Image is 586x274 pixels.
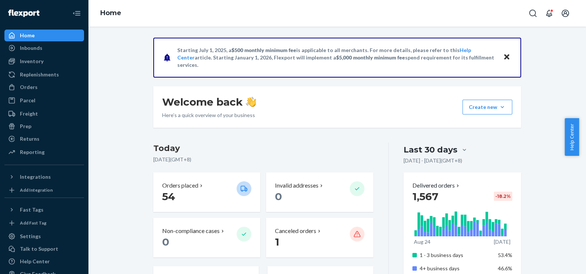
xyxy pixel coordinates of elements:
[275,236,279,248] span: 1
[4,95,84,106] a: Parcel
[20,233,41,240] div: Settings
[539,252,579,270] iframe: Opens a widget where you can chat to one of our agents
[20,148,45,156] div: Reporting
[4,243,84,255] button: Talk to Support
[565,118,579,156] button: Help Center
[4,186,84,195] a: Add Integration
[20,97,35,104] div: Parcel
[162,227,220,235] p: Non-compliance cases
[162,236,169,248] span: 0
[20,71,59,78] div: Replenishments
[153,156,373,163] p: [DATE] ( GMT+8 )
[4,120,84,132] a: Prep
[412,181,461,190] button: Delivered orders
[162,112,256,119] p: Here’s a quick overview of your business
[246,97,256,107] img: hand-wave emoji
[463,100,512,114] button: Create new
[177,47,496,69] p: Starting July 1, 2025, a is applicable to all merchants. For more details, please refer to this a...
[336,54,405,61] span: $5,000 monthly minimum fee
[498,252,512,258] span: 53.4%
[266,172,373,212] button: Invalid addresses 0
[8,10,39,17] img: Flexport logo
[275,181,318,190] p: Invalid addresses
[266,218,373,257] button: Canceled orders 1
[4,256,84,267] a: Help Center
[20,110,38,117] div: Freight
[494,192,512,201] div: -18.2 %
[100,9,121,17] a: Home
[153,143,373,154] h3: Today
[162,95,256,109] h1: Welcome back
[69,6,84,21] button: Close Navigation
[231,47,296,53] span: $500 monthly minimum fee
[404,144,457,155] div: Last 30 days
[498,265,512,271] span: 46.6%
[20,173,51,181] div: Integrations
[4,230,84,242] a: Settings
[20,220,46,226] div: Add Fast Tag
[4,81,84,93] a: Orders
[275,227,316,235] p: Canceled orders
[4,69,84,81] a: Replenishments
[20,58,43,65] div: Inventory
[558,6,573,21] button: Open account menu
[4,171,84,183] button: Integrations
[94,3,127,24] ol: breadcrumbs
[275,190,282,203] span: 0
[420,251,492,259] p: 1 - 3 business days
[153,218,260,257] button: Non-compliance cases 0
[20,258,50,265] div: Help Center
[162,181,198,190] p: Orders placed
[4,30,84,41] a: Home
[4,42,84,54] a: Inbounds
[153,172,260,212] button: Orders placed 54
[542,6,557,21] button: Open notifications
[20,32,35,39] div: Home
[20,83,38,91] div: Orders
[502,52,512,63] button: Close
[20,206,43,213] div: Fast Tags
[20,187,53,193] div: Add Integration
[412,190,438,203] span: 1,567
[414,238,430,246] p: Aug 24
[20,245,58,253] div: Talk to Support
[420,265,492,272] p: 4+ business days
[4,133,84,145] a: Returns
[526,6,540,21] button: Open Search Box
[162,190,175,203] span: 54
[494,238,510,246] p: [DATE]
[20,135,39,143] div: Returns
[404,157,462,164] p: [DATE] - [DATE] ( GMT+8 )
[20,44,42,52] div: Inbounds
[4,55,84,67] a: Inventory
[4,219,84,227] a: Add Fast Tag
[4,146,84,158] a: Reporting
[20,123,31,130] div: Prep
[4,204,84,216] button: Fast Tags
[4,108,84,120] a: Freight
